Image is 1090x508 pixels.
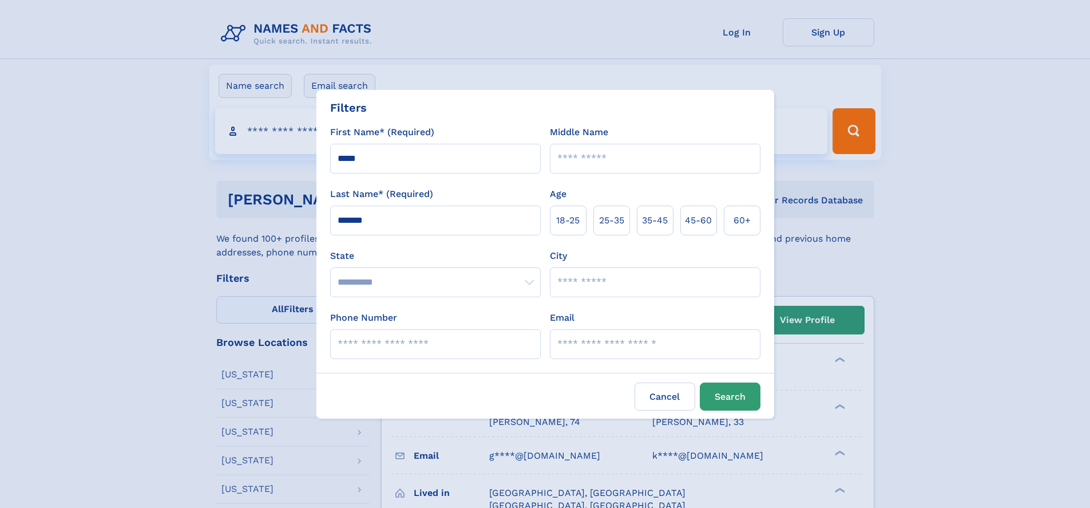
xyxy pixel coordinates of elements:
[599,214,624,227] span: 25‑35
[550,249,567,263] label: City
[635,383,695,411] label: Cancel
[330,99,367,116] div: Filters
[550,311,574,325] label: Email
[330,187,433,201] label: Last Name* (Required)
[685,214,712,227] span: 45‑60
[556,214,580,227] span: 18‑25
[700,383,760,411] button: Search
[330,125,434,139] label: First Name* (Required)
[550,125,608,139] label: Middle Name
[330,311,397,325] label: Phone Number
[734,214,751,227] span: 60+
[642,214,668,227] span: 35‑45
[550,187,566,201] label: Age
[330,249,541,263] label: State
